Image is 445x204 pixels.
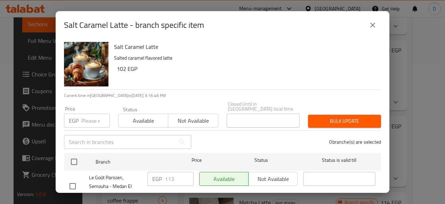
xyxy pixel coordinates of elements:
p: Current time in [GEOGRAPHIC_DATA] is [DATE] 3:16:46 PM [64,92,381,99]
h2: Salt Caramel Latte - branch specific item [64,20,204,31]
button: Not available [168,114,218,128]
h6: Salt Caramel Latte [114,42,375,52]
input: Please enter price [81,114,110,128]
button: Available [118,114,168,128]
p: 0 branche(s) are selected [329,138,381,145]
input: Search in branches [64,135,175,149]
span: Le Goût Parisien, Semouha - Medan El Gama'a [89,173,142,199]
span: Not available [171,116,215,126]
img: Salt Caramel Latte [64,42,108,86]
span: Bulk update [314,117,375,126]
span: Branch [96,158,168,166]
button: Bulk update [308,115,381,128]
span: Available [121,116,165,126]
p: Salted caramel flavored latte [114,54,375,62]
span: Status is valid till [303,156,375,165]
p: EGP [69,116,79,125]
button: close [364,17,381,33]
span: Status [225,156,298,165]
h6: 102 EGP [117,64,375,74]
input: Please enter price [165,172,194,186]
span: Price [173,156,220,165]
p: EGP [152,175,162,183]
